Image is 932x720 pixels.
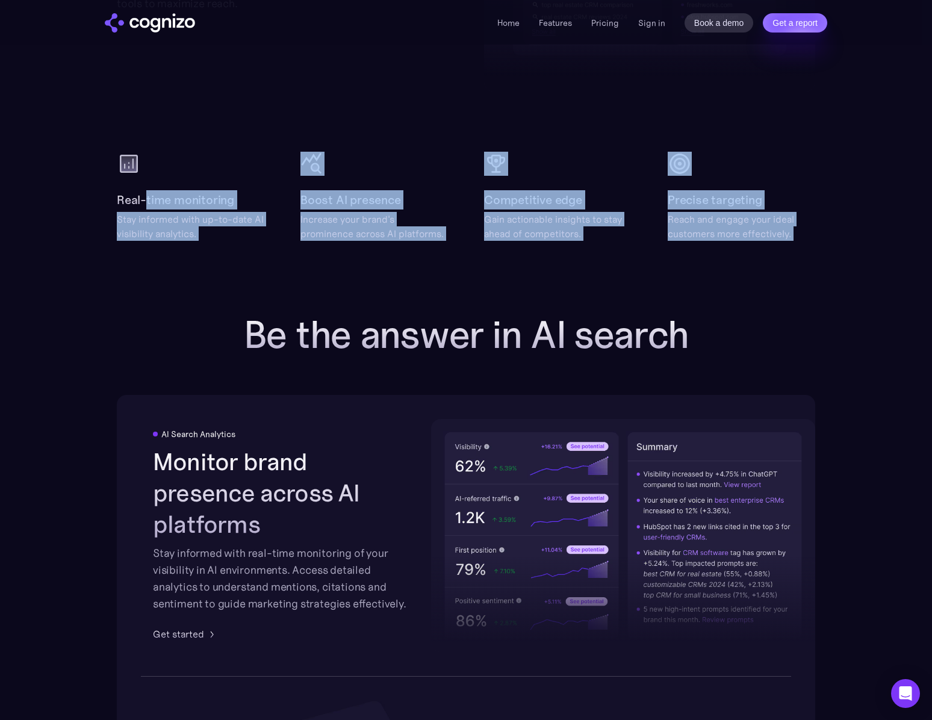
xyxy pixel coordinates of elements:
a: Get a report [763,13,827,33]
h2: Boost AI presence [300,190,401,209]
div: Open Intercom Messenger [891,679,920,708]
h2: Real-time monitoring [117,190,234,209]
h2: Competitive edge [484,190,582,209]
img: query stats icon [300,152,325,176]
div: Get started [153,627,204,641]
a: Home [497,17,520,28]
a: home [105,13,195,33]
div: Stay informed with up-to-date AI visibility analytics. [117,212,264,241]
h2: Monitor brand presence across AI platforms [153,446,411,540]
a: Sign in [638,16,665,30]
div: AI Search Analytics [161,429,235,439]
a: Features [539,17,572,28]
div: Stay informed with real-time monitoring of your visibility in AI environments. Access detailed an... [153,545,411,612]
img: analytics icon [117,152,141,176]
img: cup icon [484,152,508,176]
h2: Precise targeting [668,190,762,209]
div: Reach and engage your ideal customers more effectively. [668,212,815,241]
img: cognizo logo [105,13,195,33]
h2: Be the answer in AI search [225,313,707,356]
a: Get started [153,627,219,641]
a: Pricing [591,17,619,28]
div: Increase your brand's prominence across AI platforms. [300,212,448,241]
img: target icon [668,152,692,176]
img: AI visibility metrics performance insights [431,419,815,652]
a: Book a demo [685,13,754,33]
div: Gain actionable insights to stay ahead of competitors. [484,212,632,241]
